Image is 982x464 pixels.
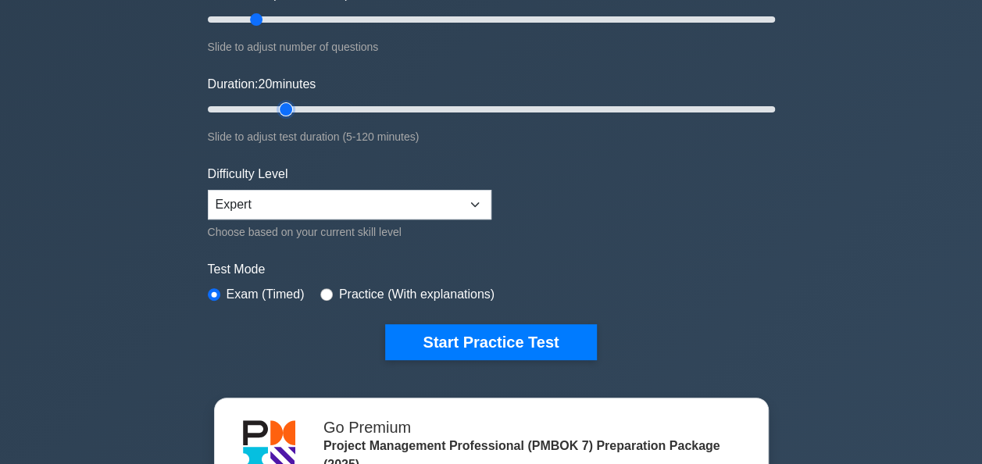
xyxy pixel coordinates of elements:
button: Start Practice Test [385,324,596,360]
span: 20 [258,77,272,91]
label: Test Mode [208,260,775,279]
div: Slide to adjust number of questions [208,37,775,56]
div: Choose based on your current skill level [208,223,491,241]
label: Exam (Timed) [227,285,305,304]
div: Slide to adjust test duration (5-120 minutes) [208,127,775,146]
label: Difficulty Level [208,165,288,184]
label: Practice (With explanations) [339,285,495,304]
label: Duration: minutes [208,75,316,94]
